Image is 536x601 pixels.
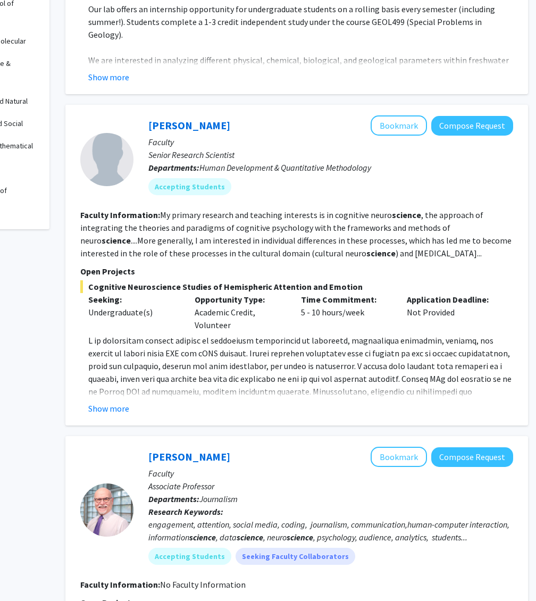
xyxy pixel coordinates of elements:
[88,334,513,462] p: L ip dolorsitam consect adipisc el seddoeiusm temporincid ut laboreetd, magnaaliqua enimadmin, ve...
[366,248,396,258] b: science
[189,532,216,542] b: science
[237,532,263,542] b: science
[88,402,129,415] button: Show more
[148,119,230,132] a: [PERSON_NAME]
[187,293,293,331] div: Academic Credit, Volunteer
[148,162,199,173] b: Departments:
[88,3,513,41] p: Our lab offers an internship opportunity for undergraduate students on a rolling basis every seme...
[148,178,231,195] mat-chip: Accepting Students
[80,579,160,590] b: Faculty Information:
[371,447,427,467] button: Add Ronald Yaros to Bookmarks
[80,210,160,220] b: Faculty Information:
[80,210,512,258] fg-read-more: My primary research and teaching interests is in cognitive neuro , the approach of integrating th...
[392,210,421,220] b: science
[148,548,231,565] mat-chip: Accepting Students
[148,506,223,517] b: Research Keywords:
[80,280,513,293] span: Cognitive Neuroscience Studies of Hemispheric Attention and Emotion
[88,54,513,105] p: We are interested in analyzing different physical, chemical, biological, and geological parameter...
[287,532,313,542] b: science
[148,494,199,504] b: Departments:
[431,447,513,467] button: Compose Request to Ronald Yaros
[148,480,513,493] p: Associate Professor
[148,467,513,480] p: Faculty
[199,162,371,173] span: Human Development & Quantitative Methodology
[102,235,131,246] b: science
[148,148,513,161] p: Senior Research Scientist
[399,293,505,331] div: Not Provided
[293,293,399,331] div: 5 - 10 hours/week
[195,293,285,306] p: Opportunity Type:
[88,293,179,306] p: Seeking:
[148,136,513,148] p: Faculty
[148,518,513,544] div: engagement, attention, social media, coding, journalism, communication,human-computer interaction...
[199,494,238,504] span: Journalism
[431,116,513,136] button: Compose Request to Joseph Dien
[407,293,497,306] p: Application Deadline:
[8,553,45,593] iframe: Chat
[371,115,427,136] button: Add Joseph Dien to Bookmarks
[160,579,246,590] span: No Faculty Information
[301,293,391,306] p: Time Commitment:
[88,71,129,84] button: Show more
[80,265,513,278] p: Open Projects
[148,450,230,463] a: [PERSON_NAME]
[88,306,179,319] div: Undergraduate(s)
[236,548,355,565] mat-chip: Seeking Faculty Collaborators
